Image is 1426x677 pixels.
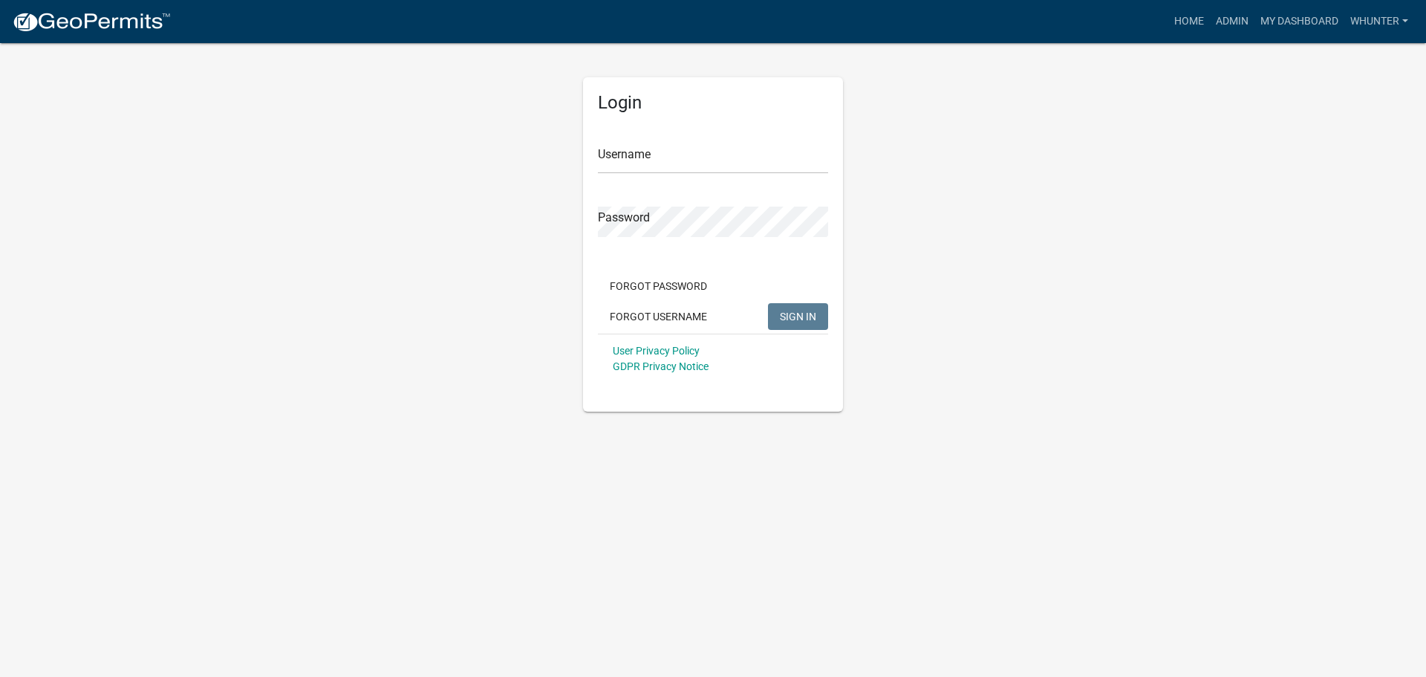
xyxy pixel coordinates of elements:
[598,92,828,114] h5: Login
[598,303,719,330] button: Forgot Username
[1254,7,1344,36] a: My Dashboard
[1344,7,1414,36] a: whunter
[1210,7,1254,36] a: Admin
[1168,7,1210,36] a: Home
[613,345,700,357] a: User Privacy Policy
[613,360,709,372] a: GDPR Privacy Notice
[780,310,816,322] span: SIGN IN
[768,303,828,330] button: SIGN IN
[598,273,719,299] button: Forgot Password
